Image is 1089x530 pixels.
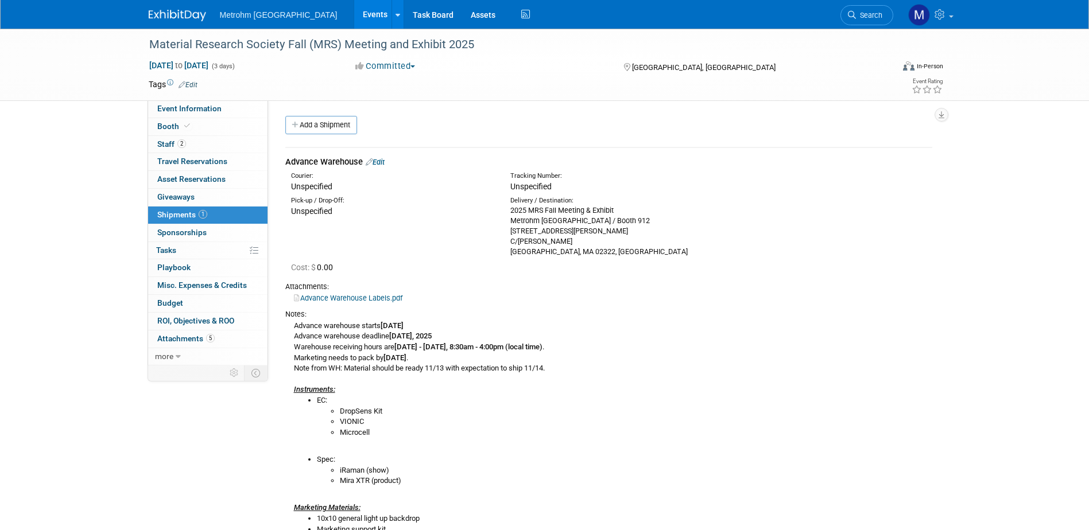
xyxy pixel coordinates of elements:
[157,298,183,307] span: Budget
[340,476,932,486] li: Mira XTR (product)
[908,4,930,26] img: Michelle Simoes
[291,263,338,272] span: 0.00
[157,174,226,184] span: Asset Reservations
[148,259,268,276] a: Playbook
[184,123,190,129] i: Booth reservation complete
[199,210,207,219] span: 1
[340,465,932,476] li: iRaman (show)
[856,11,882,20] span: Search
[916,62,943,71] div: In-Person
[157,228,207,237] span: Sponsorships
[383,353,406,362] b: [DATE]
[156,245,176,255] span: Tasks
[285,309,932,319] div: Notes:
[148,313,268,330] a: ROI, Objectives & ROO
[155,352,173,361] span: more
[510,172,768,181] div: Tracking Number:
[510,205,712,257] div: 2025 MRS Fall Meeting & Exhibit Metrohm [GEOGRAPHIC_DATA] / Booth 912 [STREET_ADDRESS][PERSON_NAM...
[291,181,493,192] div: Unspecified
[179,81,197,89] a: Edit
[148,206,268,224] a: Shipments1
[157,210,207,219] span: Shipments
[148,189,268,206] a: Giveaways
[317,395,932,438] li: EC:
[149,10,206,21] img: ExhibitDay
[173,61,184,70] span: to
[157,280,247,290] span: Misc. Expenses & Credits
[294,385,335,393] i: Instruments:
[145,34,876,55] div: Material Research Society Fall (MRS) Meeting and Exhibit 2025
[206,334,215,342] span: 5
[394,342,542,351] b: [DATE] - [DATE], 8:30am - 4:00pm (local time)
[291,263,317,272] span: Cost: $
[389,332,412,340] b: [DATE]
[149,60,209,71] span: [DATE] [DATE]
[412,332,432,340] b: , 2025
[224,365,245,380] td: Personalize Event Tab Strip
[148,136,268,153] a: Staff2
[632,63,776,72] span: [GEOGRAPHIC_DATA], [GEOGRAPHIC_DATA]
[157,122,192,131] span: Booth
[366,158,385,166] a: Edit
[220,10,338,20] span: Metrohm [GEOGRAPHIC_DATA]
[157,334,215,343] span: Attachments
[148,242,268,259] a: Tasks
[826,60,944,77] div: Event Format
[285,282,932,292] div: Attachments:
[912,79,943,84] div: Event Rating
[157,263,191,272] span: Playbook
[285,156,932,168] div: Advance Warehouse
[157,139,186,149] span: Staff
[840,5,893,25] a: Search
[340,427,932,438] li: Microcell
[294,294,402,302] a: Advance Warehouse Labels.pdf
[148,171,268,188] a: Asset Reservations
[340,416,932,427] li: VIONIC
[148,224,268,241] a: Sponsorships
[148,100,268,118] a: Event Information
[291,172,493,181] div: Courier:
[510,196,712,205] div: Delivery / Destination:
[317,454,932,486] li: Spec:
[903,61,914,71] img: Format-Inperson.png
[157,104,222,113] span: Event Information
[148,277,268,294] a: Misc. Expenses & Credits
[177,139,186,148] span: 2
[157,157,227,166] span: Travel Reservations
[317,513,932,524] li: 10x10 general light up backdrop
[285,116,357,134] a: Add a Shipment
[351,60,420,72] button: Committed
[148,118,268,135] a: Booth
[149,79,197,90] td: Tags
[244,365,268,380] td: Toggle Event Tabs
[148,330,268,348] a: Attachments5
[291,196,493,205] div: Pick-up / Drop-Off:
[294,503,361,512] u: Marketing Materials:
[510,182,552,191] span: Unspecified
[148,348,268,365] a: more
[381,321,404,330] b: [DATE]
[157,192,195,201] span: Giveaways
[157,316,234,325] span: ROI, Objectives & ROO
[148,153,268,170] a: Travel Reservations
[291,206,332,216] span: Unspecified
[148,295,268,312] a: Budget
[211,63,235,70] span: (3 days)
[340,406,932,417] li: DropSens Kit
